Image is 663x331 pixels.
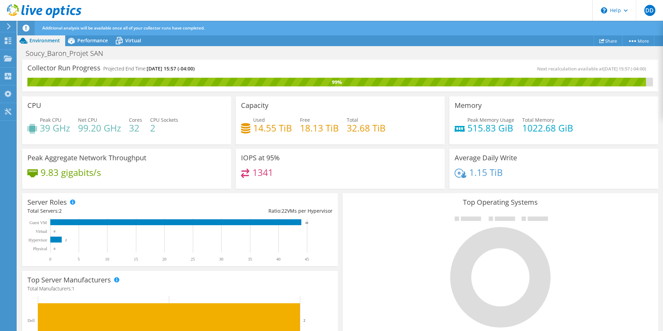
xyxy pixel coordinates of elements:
text: 25 [191,257,195,262]
text: Guest VM [29,220,47,225]
span: Peak Memory Usage [467,117,514,123]
span: DD [644,5,655,16]
h4: 2 [150,124,178,132]
span: Environment [29,37,60,44]
div: 99% [27,78,646,86]
span: 22 [282,207,287,214]
span: Total Memory [522,117,554,123]
text: 44 [305,221,309,224]
text: 10 [105,257,109,262]
text: 30 [219,257,223,262]
text: 2 [303,318,305,322]
text: 45 [305,257,309,262]
text: Virtual [36,229,48,234]
h3: IOPS at 95% [241,154,280,162]
text: Hypervisor [28,238,47,243]
span: Peak CPU [40,117,61,123]
svg: \n [601,7,607,14]
text: 20 [162,257,166,262]
h4: 18.13 TiB [300,124,339,132]
span: [DATE] 15:57 (-04:00) [147,65,195,72]
a: More [622,35,654,46]
span: Free [300,117,310,123]
span: Used [253,117,265,123]
h3: Average Daily Write [455,154,517,162]
h3: Top Server Manufacturers [27,276,111,284]
div: Total Servers: [27,207,180,215]
text: 5 [78,257,80,262]
h4: 1.15 TiB [469,169,503,176]
h4: 515.83 GiB [467,124,514,132]
h4: 32 [129,124,142,132]
div: Ratio: VMs per Hypervisor [180,207,333,215]
h3: Top Operating Systems [348,198,653,206]
h3: Peak Aggregate Network Throughput [27,154,146,162]
text: 15 [134,257,138,262]
h4: 1341 [252,169,273,176]
span: Cores [129,117,142,123]
span: CPU Sockets [150,117,178,123]
span: Performance [77,37,108,44]
h4: 99.20 GHz [78,124,121,132]
span: Virtual [125,37,141,44]
span: 1 [72,285,75,292]
h4: Projected End Time: [103,65,195,73]
text: 2 [65,238,67,242]
h1: Soucy_Baron_Projet SAN [23,50,114,57]
text: 40 [276,257,281,262]
h4: Total Manufacturers: [27,285,333,292]
h4: 1022.68 GiB [522,124,573,132]
text: 35 [248,257,252,262]
a: Share [594,35,622,46]
h4: 9.83 gigabits/s [41,169,101,176]
h4: 39 GHz [40,124,70,132]
text: 0 [54,247,55,251]
h3: CPU [27,102,41,109]
span: 2 [59,207,62,214]
h4: 14.55 TiB [253,124,292,132]
h3: Capacity [241,102,268,109]
text: Dell [27,318,35,323]
span: Total [347,117,358,123]
h4: 32.68 TiB [347,124,386,132]
h3: Server Roles [27,198,67,206]
text: 0 [49,257,51,262]
text: Physical [33,246,47,251]
span: [DATE] 15:57 (-04:00) [603,66,646,72]
span: Net CPU [78,117,97,123]
text: 0 [54,230,55,233]
span: Additional analysis will be available once all of your collector runs have completed. [42,25,205,31]
h3: Memory [455,102,482,109]
span: Next recalculation available at [537,66,649,72]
